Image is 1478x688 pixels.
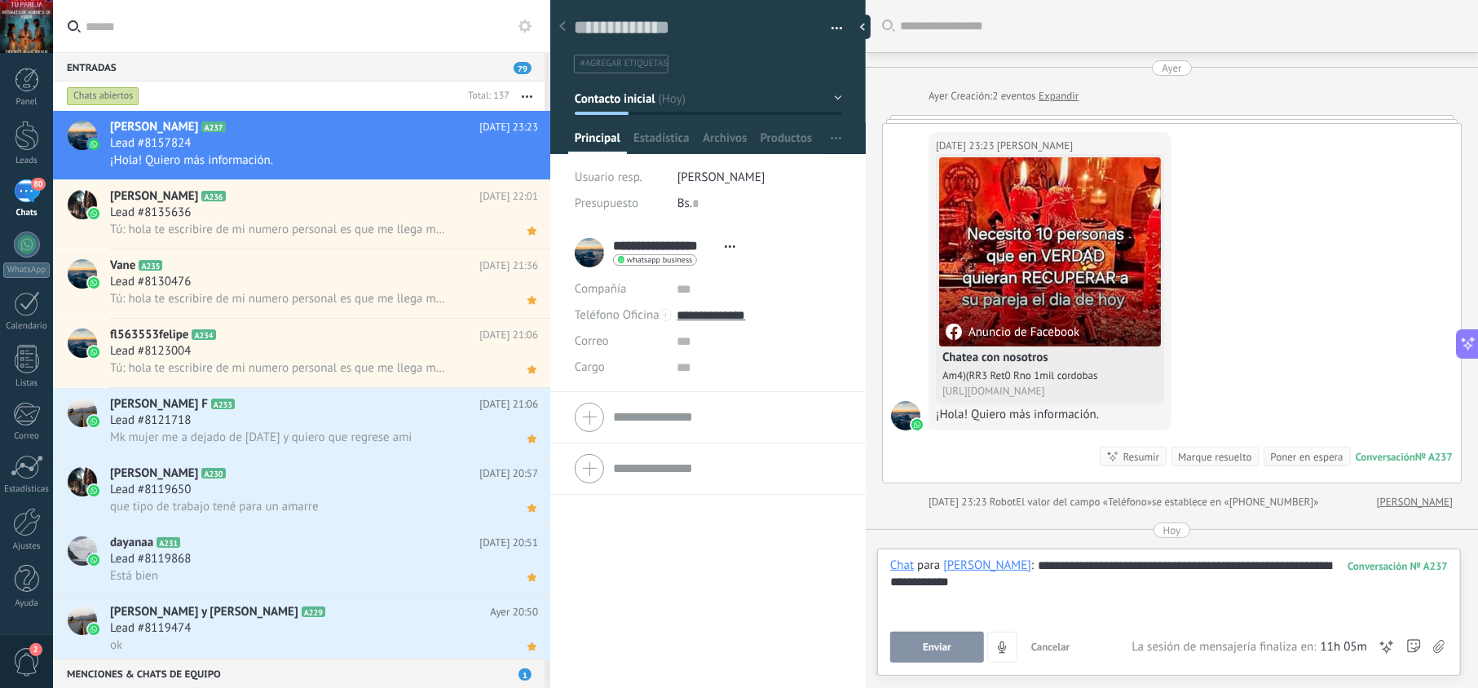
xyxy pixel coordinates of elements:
[53,388,550,456] a: avataricon[PERSON_NAME] FA233[DATE] 21:06Lead #8121718Mk mujer me a dejado de [DATE] y quiero que...
[1356,450,1415,464] div: Conversación
[53,111,550,179] a: avataricon[PERSON_NAME]A237[DATE] 23:23Lead #8157824¡Hola! Quiero más información.
[110,499,319,514] span: que tipo de trabajo tené para un amarre
[490,604,538,620] span: Ayer 20:50
[110,258,135,274] span: Vane
[110,274,191,290] span: Lead #8130476
[943,558,1031,572] div: Henrique Martinez
[3,156,51,166] div: Leads
[3,262,50,278] div: WhatsApp
[575,302,660,329] button: Teléfono Oficina
[110,551,191,567] span: Lead #8119868
[942,385,1158,397] div: [URL][DOMAIN_NAME]
[936,138,997,154] div: [DATE] 23:23
[110,396,208,412] span: [PERSON_NAME] F
[110,205,191,221] span: Lead #8135636
[1163,523,1181,538] div: Hoy
[3,321,51,332] div: Calendario
[110,620,191,637] span: Lead #8119474
[575,361,605,373] span: Cargo
[479,396,538,412] span: [DATE] 21:06
[677,170,765,185] span: [PERSON_NAME]
[575,333,609,349] span: Correo
[88,277,99,289] img: icon
[53,527,550,595] a: avataricondayanaaA231[DATE] 20:51Lead #8119868Está bien
[479,258,538,274] span: [DATE] 21:36
[946,324,1079,340] div: Anuncio de Facebook
[110,291,448,307] span: Tú: hola te escribire de mi numero personal es que me llega mucha gente aqui
[110,222,448,237] span: Tú: hola te escribire de mi numero personal es que me llega mucha gente aqui
[1348,559,1448,573] div: 237
[990,495,1016,509] span: Robot
[854,15,871,39] div: Ocultar
[110,152,273,168] span: ¡Hola! Quiero más información.
[29,643,42,656] span: 2
[192,329,215,340] span: A234
[575,191,665,217] div: Presupuesto
[1132,639,1367,655] div: La sesión de mensajería finaliza en
[110,637,122,653] span: ok
[1321,639,1367,655] span: 11h 05m
[761,130,813,154] span: Productos
[3,431,51,442] div: Correo
[575,130,620,154] span: Principal
[461,88,510,104] div: Total: 137
[201,191,225,201] span: A236
[929,494,990,510] div: [DATE] 23:23
[110,430,412,445] span: Mk mujer me a dejado de [DATE] y quiero que regrese ami
[110,327,188,343] span: fl563553felipe
[31,178,45,191] span: 80
[67,86,139,106] div: Chats abiertos
[1031,558,1034,574] span: :
[942,350,1158,366] h4: Chatea con nosotros
[53,596,550,664] a: avataricon[PERSON_NAME] y [PERSON_NAME]A229Ayer 20:50Lead #8119474ok
[110,465,198,482] span: [PERSON_NAME]
[88,139,99,150] img: icon
[53,319,550,387] a: avatariconfl563553felipeA234[DATE] 21:06Lead #8123004Tú: hola te escribire de mi numero personal ...
[3,598,51,609] div: Ayuda
[518,668,532,681] span: 1
[3,208,51,218] div: Chats
[53,180,550,249] a: avataricon[PERSON_NAME]A236[DATE] 22:01Lead #8135636Tú: hola te escribire de mi numero personal e...
[677,191,842,217] div: Bs.
[575,170,642,185] span: Usuario resp.
[88,624,99,635] img: icon
[575,276,664,302] div: Compañía
[479,119,538,135] span: [DATE] 23:23
[891,401,920,430] span: Henrique Martinez
[1270,449,1343,465] div: Poner en espera
[110,412,191,429] span: Lead #8121718
[88,416,99,427] img: icon
[157,537,180,548] span: A231
[575,355,664,381] div: Cargo
[1162,60,1181,76] div: Ayer
[53,249,550,318] a: avatariconVaneA235[DATE] 21:36Lead #8130476Tú: hola te escribire de mi numero personal es que me ...
[110,568,158,584] span: Está bien
[942,369,1158,381] div: Am4)(RR3 Ret0 Rno 1mil cordobas
[936,407,1164,423] div: ¡Hola! Quiero más información.
[53,457,550,526] a: avataricon[PERSON_NAME]A230[DATE] 20:57Lead #8119650que tipo de trabajo tené para un amarre
[53,659,545,688] div: Menciones & Chats de equipo
[575,307,660,323] span: Teléfono Oficina
[201,121,225,132] span: A237
[992,88,1035,104] span: 2 eventos
[929,88,951,104] div: Ayer
[510,82,545,111] button: Más
[1415,450,1453,464] div: № A237
[514,62,532,74] span: 79
[3,484,51,495] div: Estadísticas
[1152,494,1319,510] span: se establece en «[PHONE_NUMBER]»
[302,606,325,617] span: A229
[939,157,1161,400] a: Anuncio de FacebookChatea con nosotrosAm4)(RR3 Ret0 Rno 1mil cordobas[URL][DOMAIN_NAME]
[110,119,198,135] span: [PERSON_NAME]
[139,260,162,271] span: A235
[580,58,668,69] span: #agregar etiquetas
[703,130,747,154] span: Archivos
[88,346,99,358] img: icon
[923,642,951,653] span: Enviar
[627,256,692,264] span: whatsapp business
[479,465,538,482] span: [DATE] 20:57
[911,419,923,430] img: waba.svg
[890,632,984,663] button: Enviar
[3,378,51,389] div: Listas
[110,482,191,498] span: Lead #8119650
